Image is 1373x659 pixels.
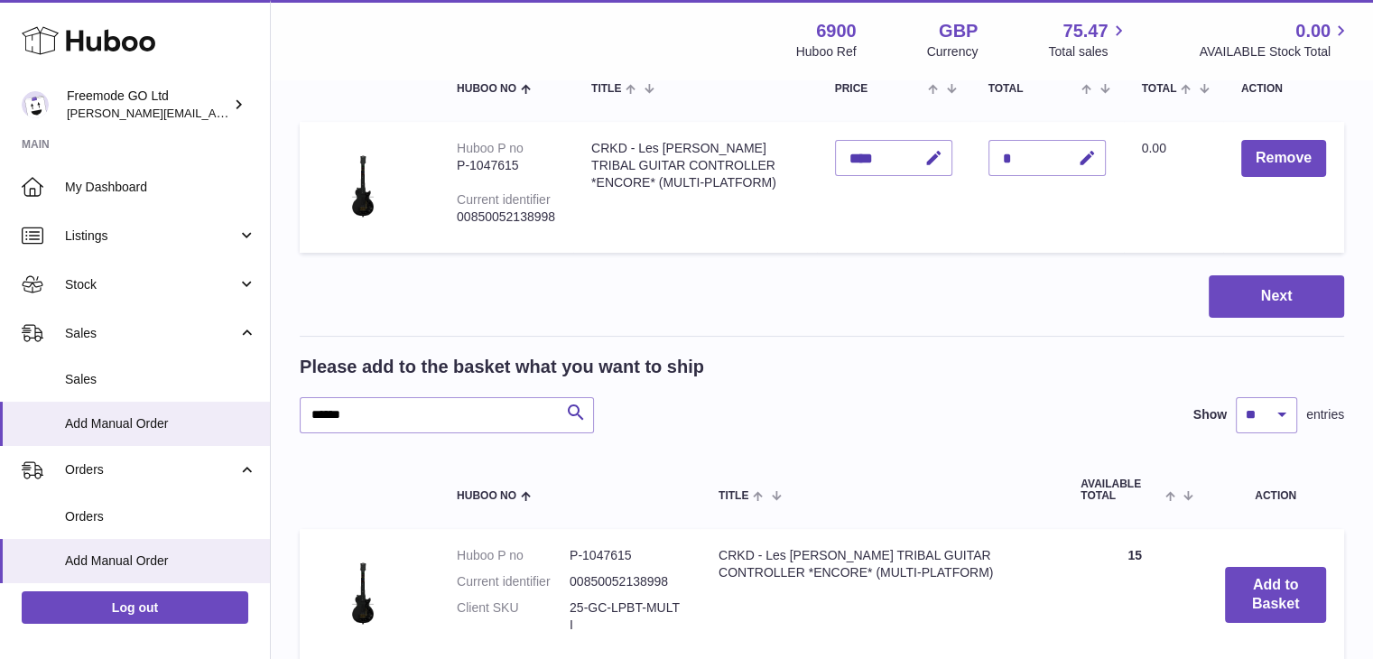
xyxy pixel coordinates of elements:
span: Add Manual Order [65,552,256,570]
span: [PERSON_NAME][EMAIL_ADDRESS][DOMAIN_NAME] [67,106,362,120]
span: Total [1142,83,1177,95]
span: AVAILABLE Stock Total [1199,43,1351,60]
div: Currency [927,43,979,60]
button: Remove [1241,140,1326,177]
img: CRKD - Les Paul BLACK TRIBAL GUITAR CONTROLLER *ENCORE* (MULTI-PLATFORM) [318,547,408,637]
img: CRKD - Les Paul BLACK TRIBAL GUITAR CONTROLLER *ENCORE* (MULTI-PLATFORM) [318,140,408,230]
div: Freemode GO Ltd [67,88,229,122]
dt: Current identifier [457,573,570,590]
span: entries [1306,406,1344,423]
dd: 00850052138998 [570,573,682,590]
dt: Client SKU [457,599,570,634]
span: Total sales [1048,43,1128,60]
th: Action [1207,460,1344,520]
span: My Dashboard [65,179,256,196]
span: Stock [65,276,237,293]
a: Log out [22,591,248,624]
span: AVAILABLE Total [988,71,1078,95]
div: P-1047615 [457,157,555,174]
dd: P-1047615 [570,547,682,564]
span: Add Manual Order [65,415,256,432]
span: AVAILABLE Total [1081,478,1161,502]
span: Listings [65,227,237,245]
a: 75.47 Total sales [1048,19,1128,60]
span: Huboo no [457,490,516,502]
button: Add to Basket [1225,567,1326,623]
dt: Huboo P no [457,547,570,564]
span: 0.00 [1295,19,1331,43]
span: Orders [65,508,256,525]
strong: GBP [939,19,978,43]
span: Sales [65,371,256,388]
h2: Please add to the basket what you want to ship [300,355,704,379]
button: Next [1209,275,1344,318]
span: 75.47 [1062,19,1108,43]
span: Title [591,83,621,95]
td: CRKD - Les [PERSON_NAME] TRIBAL GUITAR CONTROLLER *ENCORE* (MULTI-PLATFORM) [573,122,817,253]
span: 0.00 [1142,141,1166,155]
dd: 25-GC-LPBT-MULTI [570,599,682,634]
label: Show [1193,406,1227,423]
div: Current identifier [457,192,551,207]
strong: 6900 [816,19,857,43]
span: Huboo no [457,83,516,95]
div: Action [1241,83,1326,95]
div: Huboo Ref [796,43,857,60]
span: Sales [65,325,237,342]
img: lenka.smikniarova@gioteck.com [22,91,49,118]
span: Title [719,490,748,502]
a: 0.00 AVAILABLE Stock Total [1199,19,1351,60]
div: Huboo P no [457,141,524,155]
div: 00850052138998 [457,209,555,226]
span: Orders [65,461,237,478]
span: Unit Sales Price [835,71,924,95]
